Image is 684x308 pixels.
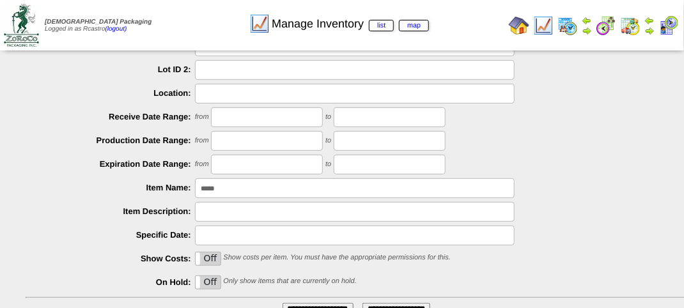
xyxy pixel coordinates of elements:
[272,17,429,31] span: Manage Inventory
[196,252,221,265] label: Off
[223,254,451,262] span: Show costs per item. You must have the appropriate permissions for this.
[249,13,270,34] img: line_graph.gif
[196,276,221,289] label: Off
[582,26,592,36] img: arrowright.gif
[26,206,195,216] label: Item Description:
[26,159,195,169] label: Expiration Date Range:
[644,26,655,36] img: arrowright.gif
[533,15,554,36] img: line_graph.gif
[195,275,221,289] div: OnOff
[596,15,616,36] img: calendarblend.gif
[325,161,331,169] span: to
[26,135,195,145] label: Production Date Range:
[195,252,221,266] div: OnOff
[26,88,195,98] label: Location:
[644,15,655,26] img: arrowleft.gif
[26,65,195,74] label: Lot ID 2:
[45,19,152,33] span: Logged in as Rcastro
[195,161,209,169] span: from
[45,19,152,26] span: [DEMOGRAPHIC_DATA] Packaging
[582,15,592,26] img: arrowleft.gif
[369,20,394,31] a: list
[195,114,209,121] span: from
[557,15,578,36] img: calendarprod.gif
[26,254,195,263] label: Show Costs:
[223,278,356,286] span: Only show items that are currently on hold.
[105,26,127,33] a: (logout)
[26,112,195,121] label: Receive Date Range:
[195,137,209,145] span: from
[4,4,39,47] img: zoroco-logo-small.webp
[399,20,429,31] a: map
[26,230,195,240] label: Specific Date:
[325,114,331,121] span: to
[26,183,195,192] label: Item Name:
[325,137,331,145] span: to
[658,15,679,36] img: calendarcustomer.gif
[620,15,641,36] img: calendarinout.gif
[26,277,195,287] label: On Hold:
